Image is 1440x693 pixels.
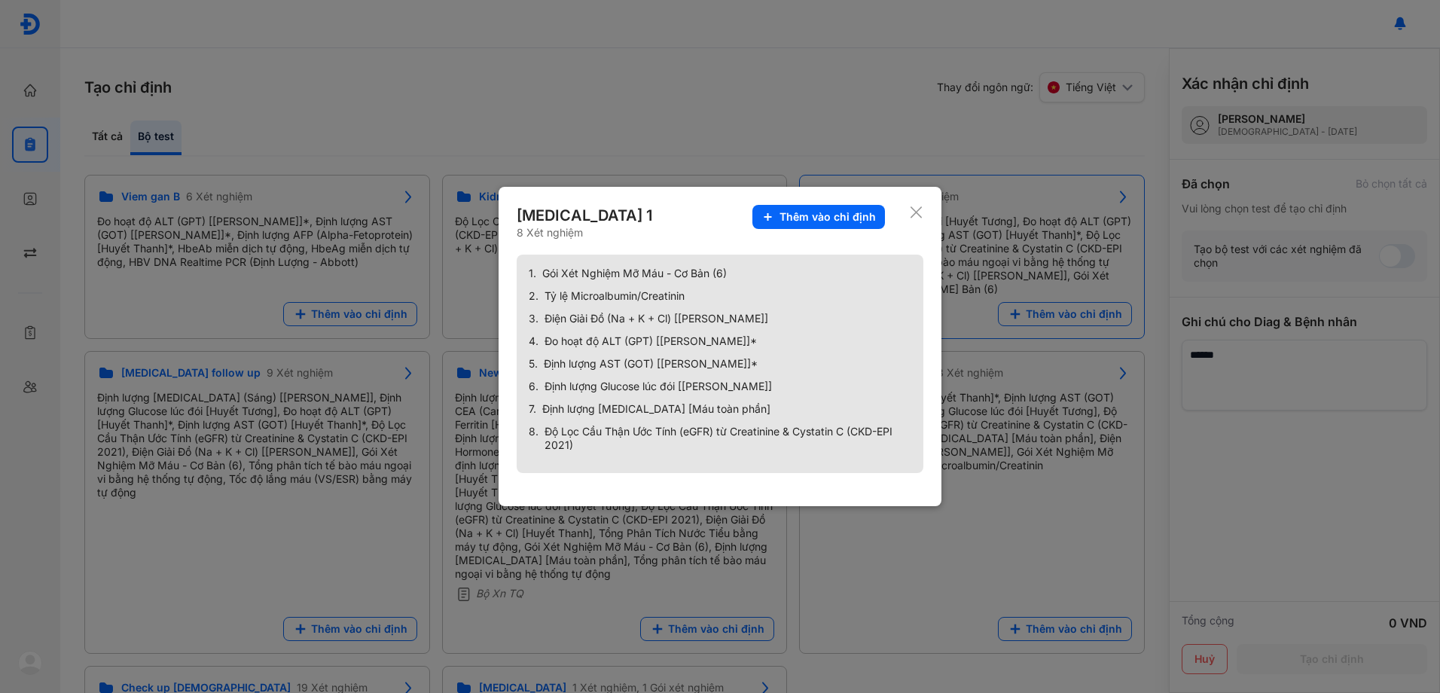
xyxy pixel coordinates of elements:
[545,312,768,325] span: Điện Giải Đồ (Na + K + Cl) [[PERSON_NAME]]
[517,205,655,226] div: [MEDICAL_DATA] 1
[529,425,538,452] span: 8.
[545,425,911,452] span: Độ Lọc Cầu Thận Ước Tính (eGFR) từ Creatinine & Cystatin C (CKD-EPI 2021)
[529,267,536,280] span: 1.
[529,334,538,348] span: 4.
[529,380,538,393] span: 6.
[542,402,770,416] span: Định lượng [MEDICAL_DATA] [Máu toàn phần]
[545,380,772,393] span: Định lượng Glucose lúc đói [[PERSON_NAME]]
[779,210,876,224] span: Thêm vào chỉ định
[544,357,758,371] span: Định lượng AST (GOT) [[PERSON_NAME]]*
[529,289,538,303] span: 2.
[529,402,536,416] span: 7.
[529,357,538,371] span: 5.
[517,226,655,240] div: 8 Xét nghiệm
[542,267,727,280] span: Gói Xét Nghiệm Mỡ Máu - Cơ Bản (6)
[545,334,757,348] span: Đo hoạt độ ALT (GPT) [[PERSON_NAME]]*
[752,205,885,229] button: Thêm vào chỉ định
[545,289,685,303] span: Tỷ lệ Microalbumin/Creatinin
[529,312,538,325] span: 3.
